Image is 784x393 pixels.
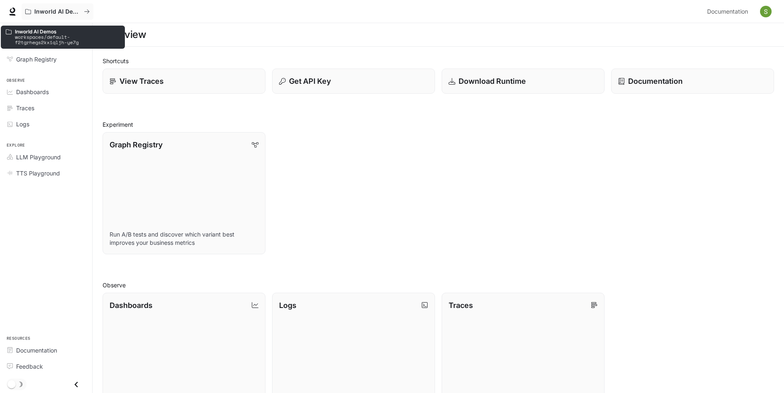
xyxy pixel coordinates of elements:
[3,343,89,357] a: Documentation
[16,169,60,178] span: TTS Playground
[704,3,754,20] a: Documentation
[67,376,86,393] button: Close drawer
[16,88,49,96] span: Dashboards
[16,104,34,112] span: Traces
[103,281,774,289] h2: Observe
[16,120,29,128] span: Logs
[272,69,435,94] button: Get API Key
[628,76,683,87] p: Documentation
[103,132,265,254] a: Graph RegistryRun A/B tests and discover which variant best improves your business metrics
[15,29,120,34] p: Inworld AI Demos
[611,69,774,94] a: Documentation
[3,166,89,180] a: TTS Playground
[110,230,258,247] p: Run A/B tests and discover which variant best improves your business metrics
[103,69,265,94] a: View Traces
[442,69,605,94] a: Download Runtime
[16,55,57,64] span: Graph Registry
[459,76,526,87] p: Download Runtime
[279,300,296,311] p: Logs
[3,52,89,66] a: Graph Registry
[16,153,61,161] span: LLM Playground
[110,300,153,311] p: Dashboards
[758,3,774,20] button: User avatar
[103,57,774,65] h2: Shortcuts
[3,150,89,164] a: LLM Playground
[120,76,164,87] p: View Traces
[7,379,16,388] span: Dark mode toggle
[103,120,774,129] h2: Experiment
[22,3,93,20] button: All workspaces
[16,346,57,355] span: Documentation
[3,85,89,99] a: Dashboards
[15,34,120,45] p: workspaces/default-f2tgrhegs2kxiqljh-ye7g
[34,8,81,15] p: Inworld AI Demos
[707,7,748,17] span: Documentation
[289,76,331,87] p: Get API Key
[3,359,89,374] a: Feedback
[3,101,89,115] a: Traces
[449,300,473,311] p: Traces
[760,6,772,17] img: User avatar
[3,117,89,131] a: Logs
[110,139,163,150] p: Graph Registry
[16,362,43,371] span: Feedback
